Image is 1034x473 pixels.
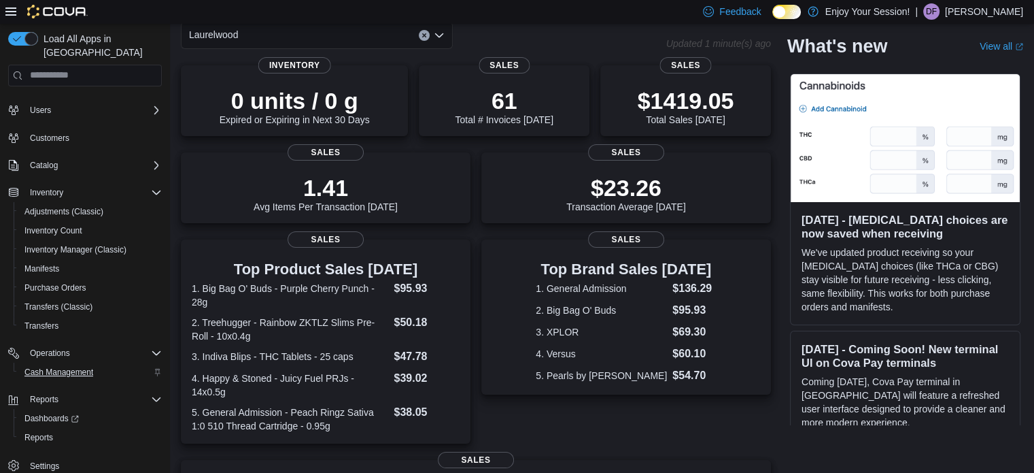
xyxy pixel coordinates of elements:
[220,87,370,125] div: Expired or Expiring in Next 30 Days
[19,429,58,446] a: Reports
[672,280,716,297] dd: $136.29
[30,133,69,144] span: Customers
[24,282,86,293] span: Purchase Orders
[24,391,64,408] button: Reports
[19,410,162,427] span: Dashboards
[719,5,761,18] span: Feedback
[3,183,167,202] button: Inventory
[24,157,63,174] button: Catalog
[24,129,162,146] span: Customers
[672,368,716,384] dd: $54.70
[27,5,88,18] img: Cova
[14,297,167,316] button: Transfers (Classic)
[24,102,56,118] button: Users
[19,280,92,296] a: Purchase Orders
[24,345,162,361] span: Operations
[802,246,1009,314] p: We've updated product receiving so your [MEDICAL_DATA] choices (like THCa or CBG) stay visible fo...
[24,301,92,312] span: Transfers (Classic)
[19,364,162,380] span: Cash Management
[536,282,667,295] dt: 1. General Admission
[30,461,59,472] span: Settings
[980,41,1023,52] a: View allExternal link
[24,184,162,201] span: Inventory
[24,244,126,255] span: Inventory Manager (Classic)
[24,225,82,236] span: Inventory Count
[14,202,167,221] button: Adjustments (Classic)
[189,27,238,43] span: Laurelwood
[19,364,99,380] a: Cash Management
[19,318,64,334] a: Transfers
[24,157,162,174] span: Catalog
[19,261,162,277] span: Manifests
[30,105,51,116] span: Users
[638,87,734,114] p: $1419.05
[455,87,553,125] div: Total # Invoices [DATE]
[19,223,88,239] a: Inventory Count
[787,35,887,57] h2: What's new
[14,221,167,240] button: Inventory Count
[24,345,75,361] button: Operations
[14,278,167,297] button: Purchase Orders
[192,261,460,278] h3: Top Product Sales [DATE]
[802,342,1009,370] h3: [DATE] - Coming Soon! New terminal UI on Cova Pay terminals
[19,203,109,220] a: Adjustments (Classic)
[288,231,364,248] span: Sales
[192,282,388,309] dt: 1. Big Bag O' Buds - Purple Cherry Punch - 28g
[672,346,716,362] dd: $60.10
[288,144,364,161] span: Sales
[19,429,162,446] span: Reports
[3,156,167,175] button: Catalog
[566,174,686,212] div: Transaction Average [DATE]
[419,30,430,41] button: Clear input
[1015,43,1023,51] svg: External link
[536,369,667,382] dt: 5. Pearls by [PERSON_NAME]
[455,87,553,114] p: 61
[24,206,103,217] span: Adjustments (Classic)
[19,261,65,277] a: Manifests
[3,101,167,120] button: Users
[588,144,664,161] span: Sales
[394,314,459,331] dd: $50.18
[192,406,388,433] dt: 5. General Admission - Peach Ringz Sativa 1:0 510 Thread Cartridge - 0.95g
[24,321,58,331] span: Transfers
[14,428,167,447] button: Reports
[802,213,1009,240] h3: [DATE] - [MEDICAL_DATA] choices are now saved when receiving
[672,302,716,319] dd: $95.93
[192,372,388,399] dt: 4. Happy & Stoned - Juicy Fuel PRJs - 14x0.5g
[220,87,370,114] p: 0 units / 0 g
[536,325,667,339] dt: 3. XPLOR
[3,344,167,363] button: Operations
[394,370,459,387] dd: $39.02
[772,5,801,19] input: Dark Mode
[923,3,940,20] div: Dylan Fisher
[19,299,98,315] a: Transfers (Classic)
[254,174,398,212] div: Avg Items Per Transaction [DATE]
[536,304,667,317] dt: 2. Big Bag O' Buds
[14,409,167,428] a: Dashboards
[19,318,162,334] span: Transfers
[926,3,937,20] span: DF
[566,174,686,201] p: $23.26
[19,410,84,427] a: Dashboards
[254,174,398,201] p: 1.41
[434,30,445,41] button: Open list of options
[3,128,167,148] button: Customers
[30,187,63,198] span: Inventory
[19,299,162,315] span: Transfers (Classic)
[14,240,167,259] button: Inventory Manager (Classic)
[438,452,514,468] span: Sales
[802,375,1009,429] p: Coming [DATE], Cova Pay terminal in [GEOGRAPHIC_DATA] will feature a refreshed user interface des...
[24,413,79,424] span: Dashboards
[479,57,530,74] span: Sales
[588,231,664,248] span: Sales
[3,390,167,409] button: Reports
[536,261,716,278] h3: Top Brand Sales [DATE]
[14,316,167,336] button: Transfers
[258,57,331,74] span: Inventory
[14,259,167,278] button: Manifests
[24,263,59,274] span: Manifests
[825,3,910,20] p: Enjoy Your Session!
[536,347,667,361] dt: 4. Versus
[192,316,388,343] dt: 2. Treehugger - Rainbow ZKTLZ Slims Pre-Roll - 10x0.4g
